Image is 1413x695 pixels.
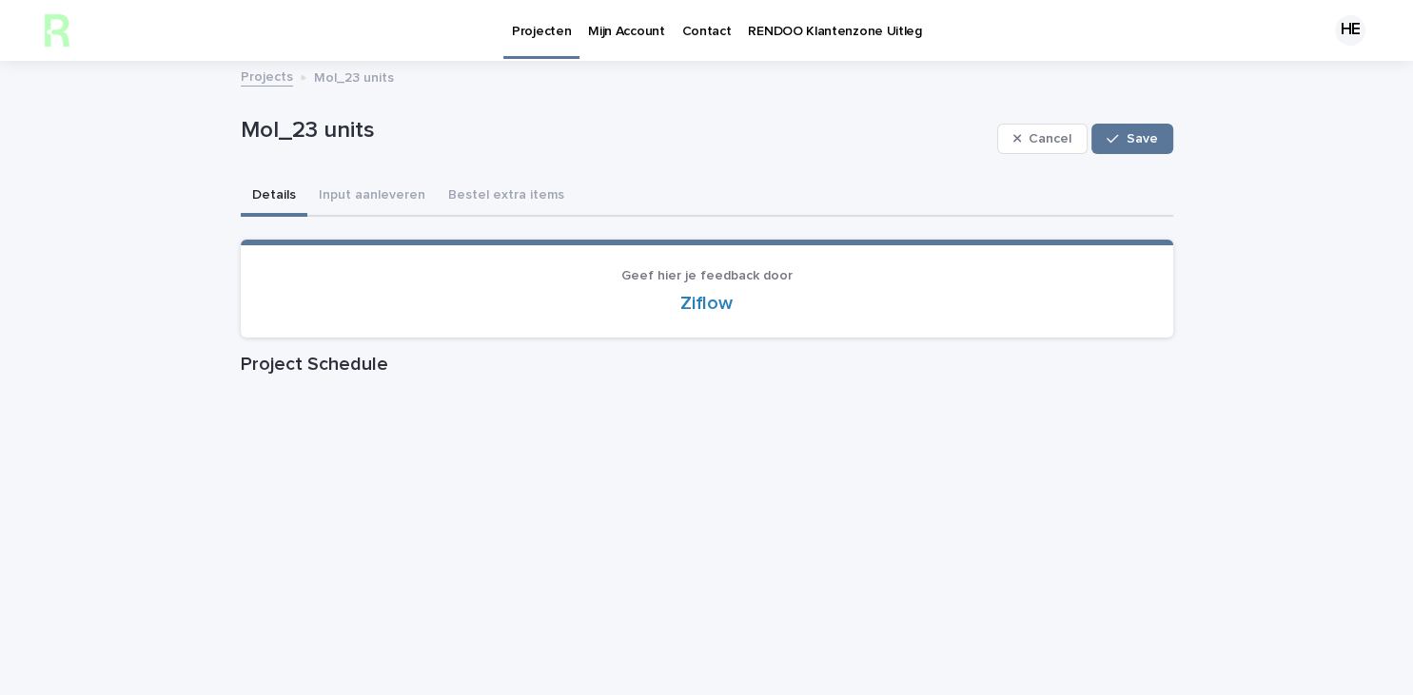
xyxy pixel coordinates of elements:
[1127,132,1158,145] span: Save
[1091,124,1172,154] button: Save
[1335,15,1365,46] div: HE
[997,124,1089,154] button: Cancel
[241,353,1173,376] h1: Project Schedule
[437,177,576,217] button: Bestel extra items
[314,66,394,87] p: Mol_23 units
[241,65,293,87] a: Projects
[621,269,793,282] span: Geef hier je feedback door
[241,177,307,217] button: Details
[1029,132,1071,145] span: Cancel
[38,11,76,49] img: h2KIERbZRTK6FourSpbg
[307,177,437,217] button: Input aanleveren
[241,117,990,145] p: Mol_23 units
[680,294,733,313] a: Ziflow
